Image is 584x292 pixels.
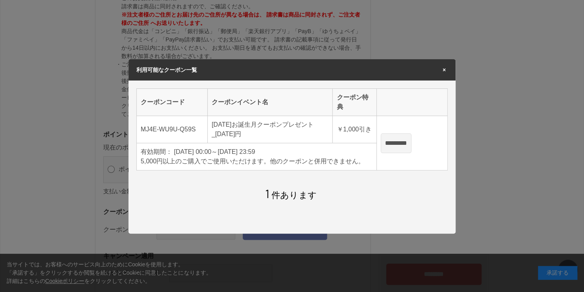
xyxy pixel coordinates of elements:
[141,157,372,166] div: 5,000円以上のご購入でご使用いただけます。他のクーポンと併用できません。
[137,116,208,143] td: MJ4E-WU9U-Q59S
[441,67,448,73] span: ×
[137,89,208,116] th: クーポンコード
[333,116,377,143] td: 引き
[337,126,359,133] span: ￥1,000
[141,148,172,155] span: 有効期間：
[174,148,255,155] span: [DATE] 00:00～[DATE] 23:59
[208,89,333,116] th: クーポンイベント名
[208,116,333,143] td: [DATE]お誕生月クーポンプレゼント_[DATE]円
[333,89,377,116] th: クーポン特典
[265,186,270,200] span: 1
[136,67,197,73] span: 利用可能なクーポン一覧
[265,190,317,200] span: 件あります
